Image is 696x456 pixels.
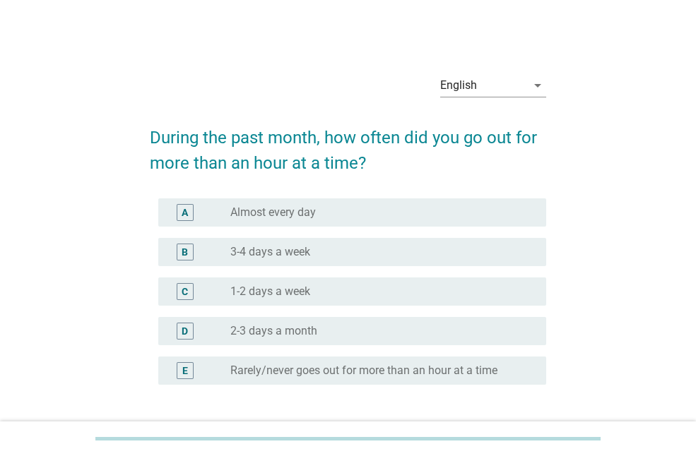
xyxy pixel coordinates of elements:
[230,205,316,220] label: Almost every day
[230,284,310,299] label: 1-2 days a week
[182,244,188,259] div: B
[230,245,310,259] label: 3-4 days a week
[182,205,188,220] div: A
[150,111,546,176] h2: During the past month, how often did you go out for more than an hour at a time?
[230,364,497,378] label: Rarely/never goes out for more than an hour at a time
[440,79,477,92] div: English
[182,363,188,378] div: E
[182,284,188,299] div: C
[230,324,317,338] label: 2-3 days a month
[182,323,188,338] div: D
[529,77,546,94] i: arrow_drop_down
